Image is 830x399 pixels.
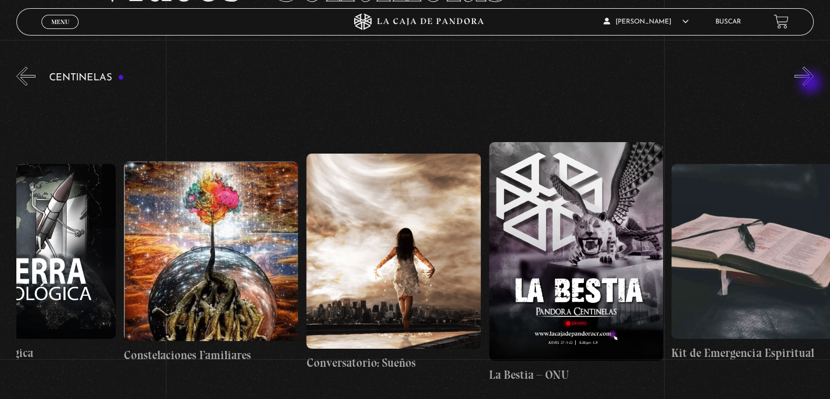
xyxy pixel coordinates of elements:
button: Previous [16,67,35,86]
h4: Constelaciones Familiares [124,347,298,364]
button: Next [795,67,814,86]
span: Menu [51,19,69,25]
a: View your shopping cart [774,14,789,29]
h4: La Bestia – ONU [489,366,663,384]
a: Buscar [715,19,741,25]
span: Cerrar [47,27,73,35]
h3: Centinelas [49,73,124,83]
h4: Conversatorio: Sueños [306,354,480,372]
span: [PERSON_NAME] [604,19,689,25]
